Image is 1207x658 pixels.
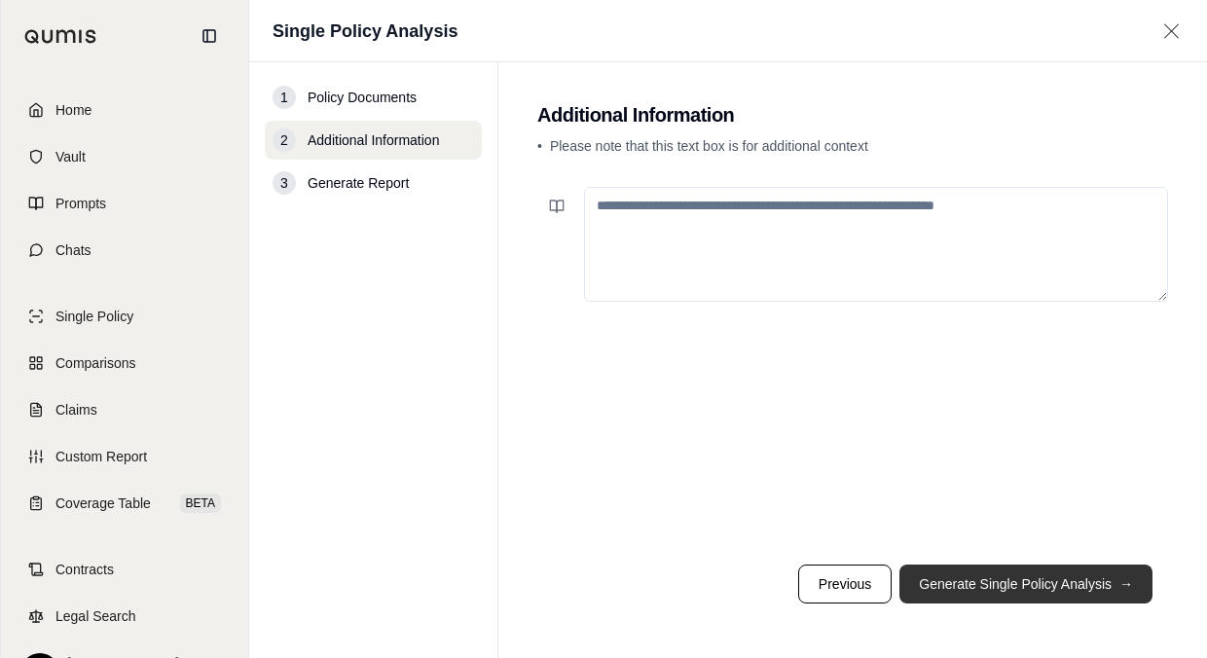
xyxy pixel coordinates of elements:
[55,493,151,513] span: Coverage Table
[55,240,91,260] span: Chats
[537,138,542,154] span: •
[537,101,1168,128] h2: Additional Information
[273,171,296,195] div: 3
[13,595,237,638] a: Legal Search
[13,342,237,384] a: Comparisons
[55,400,97,420] span: Claims
[55,307,133,326] span: Single Policy
[55,353,135,373] span: Comparisons
[13,388,237,431] a: Claims
[273,18,457,45] h1: Single Policy Analysis
[550,138,868,154] span: Please note that this text box is for additional context
[13,548,237,591] a: Contracts
[308,173,409,193] span: Generate Report
[13,229,237,272] a: Chats
[13,89,237,131] a: Home
[13,482,237,525] a: Coverage TableBETA
[55,194,106,213] span: Prompts
[55,447,147,466] span: Custom Report
[273,128,296,152] div: 2
[180,493,221,513] span: BETA
[55,560,114,579] span: Contracts
[308,88,417,107] span: Policy Documents
[55,100,91,120] span: Home
[1119,574,1133,594] span: →
[13,295,237,338] a: Single Policy
[13,135,237,178] a: Vault
[55,606,136,626] span: Legal Search
[899,565,1152,603] button: Generate Single Policy Analysis→
[13,182,237,225] a: Prompts
[798,565,892,603] button: Previous
[24,29,97,44] img: Qumis Logo
[55,147,86,166] span: Vault
[308,130,439,150] span: Additional Information
[194,20,225,52] button: Collapse sidebar
[273,86,296,109] div: 1
[13,435,237,478] a: Custom Report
